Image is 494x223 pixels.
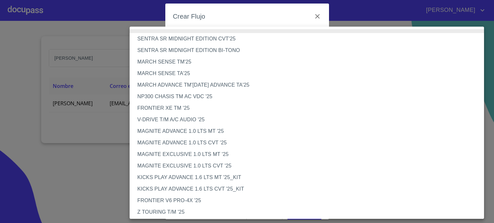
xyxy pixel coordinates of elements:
[130,172,489,183] li: KICKS PLAY ADVANCE 1.6 LTS MT '25_KIT
[130,68,489,79] li: MARCH SENSE TA'25
[130,45,489,56] li: SENTRA SR MIDNIGHT EDITION BI-TONO
[130,91,489,102] li: NP300 CHASIS TM AC VDC '25
[130,56,489,68] li: MARCH SENSE TM'25
[130,102,489,114] li: FRONTIER XE TM '25
[130,160,489,172] li: MAGNITE EXCLUSIVE 1.0 LTS CVT '25
[130,149,489,160] li: MAGNITE EXCLUSIVE 1.0 LTS MT '25
[130,114,489,125] li: V-DRIVE T/M A/C AUDIO '25
[130,33,489,45] li: SENTRA SR MIDNIGHT EDITION CVT'25
[130,79,489,91] li: MARCH ADVANCE TM'[DATE] ADVANCE TA'25
[130,183,489,195] li: KICKS PLAY ADVANCE 1.6 LTS CVT '25_KIT
[130,206,489,218] li: Z TOURING T/M '25
[130,125,489,137] li: MAGNITE ADVANCE 1.0 LTS MT '25
[130,137,489,149] li: MAGNITE ADVANCE 1.0 LTS CVT '25
[130,195,489,206] li: FRONTIER V6 PRO-4X '25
